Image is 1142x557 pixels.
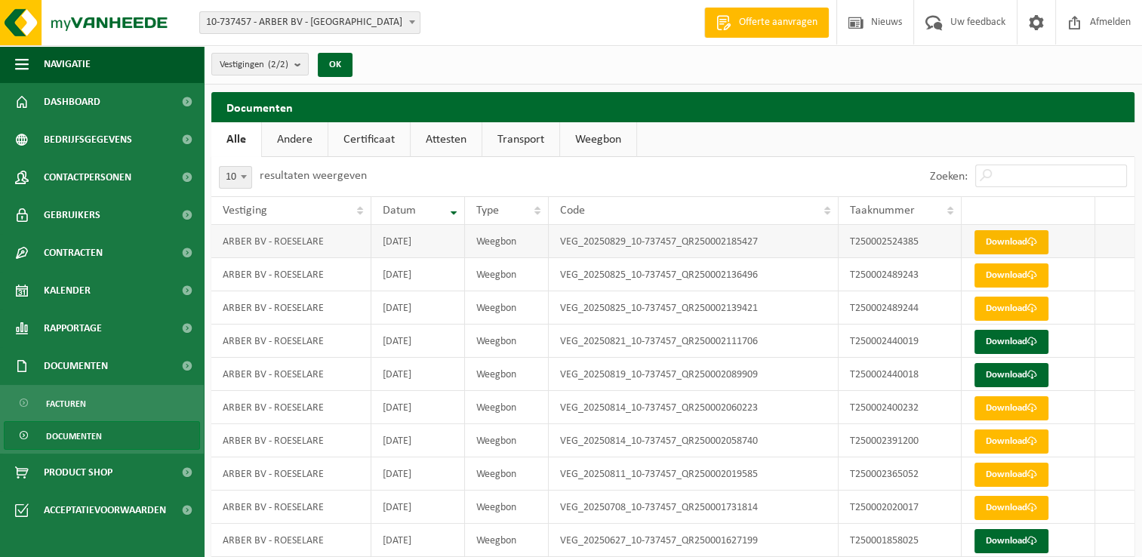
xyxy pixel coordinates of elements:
[974,297,1048,321] a: Download
[211,524,371,557] td: ARBER BV - ROESELARE
[974,496,1048,520] a: Download
[839,358,962,391] td: T250002440018
[44,158,131,196] span: Contactpersonen
[482,122,559,157] a: Transport
[465,491,549,524] td: Weegbon
[371,358,466,391] td: [DATE]
[839,225,962,258] td: T250002524385
[211,258,371,291] td: ARBER BV - ROESELARE
[46,422,102,451] span: Documenten
[44,454,112,491] span: Product Shop
[46,389,86,418] span: Facturen
[735,15,821,30] span: Offerte aanvragen
[260,170,367,182] label: resultaten weergeven
[318,53,352,77] button: OK
[549,291,838,325] td: VEG_20250825_10-737457_QR250002139421
[371,491,466,524] td: [DATE]
[465,524,549,557] td: Weegbon
[220,167,251,188] span: 10
[211,325,371,358] td: ARBER BV - ROESELARE
[839,491,962,524] td: T250002020017
[839,291,962,325] td: T250002489244
[371,258,466,291] td: [DATE]
[839,524,962,557] td: T250001858025
[219,166,252,189] span: 10
[371,524,466,557] td: [DATE]
[268,60,288,69] count: (2/2)
[262,122,328,157] a: Andere
[930,171,968,183] label: Zoeken:
[211,424,371,457] td: ARBER BV - ROESELARE
[371,424,466,457] td: [DATE]
[839,325,962,358] td: T250002440019
[199,11,420,34] span: 10-737457 - ARBER BV - ROESELARE
[465,358,549,391] td: Weegbon
[549,424,838,457] td: VEG_20250814_10-737457_QR250002058740
[211,122,261,157] a: Alle
[549,391,838,424] td: VEG_20250814_10-737457_QR250002060223
[465,391,549,424] td: Weegbon
[974,330,1048,354] a: Download
[328,122,410,157] a: Certificaat
[371,391,466,424] td: [DATE]
[44,309,102,347] span: Rapportage
[371,291,466,325] td: [DATE]
[44,45,91,83] span: Navigatie
[44,272,91,309] span: Kalender
[476,205,499,217] span: Type
[549,225,838,258] td: VEG_20250829_10-737457_QR250002185427
[383,205,416,217] span: Datum
[704,8,829,38] a: Offerte aanvragen
[411,122,482,157] a: Attesten
[549,325,838,358] td: VEG_20250821_10-737457_QR250002111706
[974,396,1048,420] a: Download
[465,258,549,291] td: Weegbon
[974,529,1048,553] a: Download
[44,196,100,234] span: Gebruikers
[211,92,1134,122] h2: Documenten
[4,389,200,417] a: Facturen
[44,347,108,385] span: Documenten
[974,463,1048,487] a: Download
[211,491,371,524] td: ARBER BV - ROESELARE
[974,263,1048,288] a: Download
[220,54,288,76] span: Vestigingen
[371,457,466,491] td: [DATE]
[839,424,962,457] td: T250002391200
[223,205,267,217] span: Vestiging
[974,230,1048,254] a: Download
[44,491,166,529] span: Acceptatievoorwaarden
[974,363,1048,387] a: Download
[549,457,838,491] td: VEG_20250811_10-737457_QR250002019585
[465,291,549,325] td: Weegbon
[211,457,371,491] td: ARBER BV - ROESELARE
[549,358,838,391] td: VEG_20250819_10-737457_QR250002089909
[839,258,962,291] td: T250002489243
[211,225,371,258] td: ARBER BV - ROESELARE
[850,205,915,217] span: Taaknummer
[839,457,962,491] td: T250002365052
[44,121,132,158] span: Bedrijfsgegevens
[4,421,200,450] a: Documenten
[560,205,585,217] span: Code
[465,457,549,491] td: Weegbon
[44,234,103,272] span: Contracten
[549,258,838,291] td: VEG_20250825_10-737457_QR250002136496
[549,491,838,524] td: VEG_20250708_10-737457_QR250001731814
[465,325,549,358] td: Weegbon
[549,524,838,557] td: VEG_20250627_10-737457_QR250001627199
[839,391,962,424] td: T250002400232
[200,12,420,33] span: 10-737457 - ARBER BV - ROESELARE
[974,429,1048,454] a: Download
[371,225,466,258] td: [DATE]
[465,225,549,258] td: Weegbon
[211,391,371,424] td: ARBER BV - ROESELARE
[211,291,371,325] td: ARBER BV - ROESELARE
[211,358,371,391] td: ARBER BV - ROESELARE
[465,424,549,457] td: Weegbon
[560,122,636,157] a: Weegbon
[211,53,309,75] button: Vestigingen(2/2)
[371,325,466,358] td: [DATE]
[44,83,100,121] span: Dashboard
